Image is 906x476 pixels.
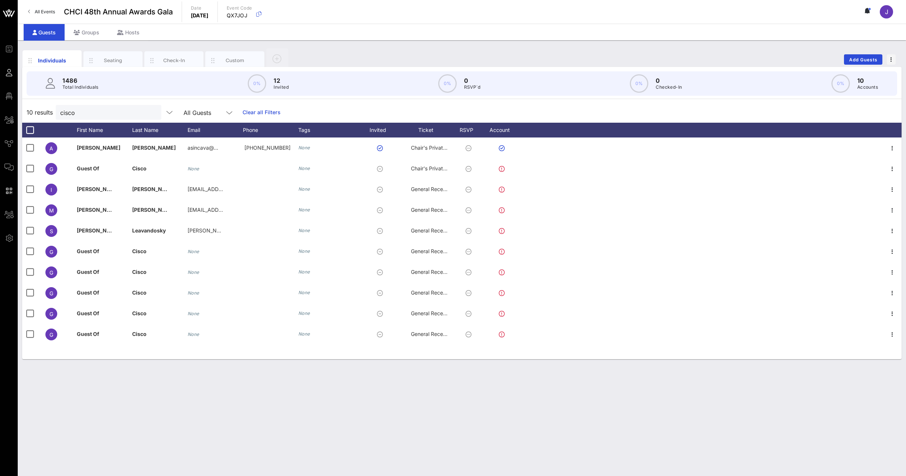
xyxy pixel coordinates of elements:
[656,84,682,91] p: Checked-In
[857,84,878,91] p: Accounts
[188,249,199,254] i: None
[483,123,524,137] div: Account
[188,186,319,192] span: [EMAIL_ADDRESS][MEDICAL_DATA][DOMAIN_NAME]
[411,144,472,151] span: Chair's Private Reception
[77,269,99,275] span: Guest Of
[132,269,147,275] span: Cisco
[411,269,455,275] span: General Reception
[49,249,53,255] span: G
[188,331,199,337] i: None
[188,227,319,234] span: [PERSON_NAME][EMAIL_ADDRESS][DOMAIN_NAME]
[191,4,209,12] p: Date
[411,248,455,254] span: General Reception
[132,310,147,316] span: Cisco
[51,187,52,193] span: I
[411,207,455,213] span: General Reception
[77,331,99,337] span: Guest Of
[132,144,176,151] span: [PERSON_NAME]
[457,123,483,137] div: RSVP
[298,145,310,150] i: None
[132,186,176,192] span: [PERSON_NAME]
[188,311,199,316] i: None
[49,331,53,338] span: G
[132,227,166,234] span: Leavandosky
[65,24,108,41] div: Groups
[857,76,878,85] p: 10
[24,6,59,18] a: All Events
[158,57,191,64] div: Check-In
[49,207,54,214] span: M
[77,186,120,192] span: [PERSON_NAME]
[35,9,55,14] span: All Events
[132,165,147,171] span: Cisco
[77,310,99,316] span: Guest Of
[188,290,199,296] i: None
[361,123,402,137] div: Invited
[464,84,481,91] p: RSVP`d
[298,269,310,275] i: None
[132,207,176,213] span: [PERSON_NAME]
[49,145,53,152] span: A
[77,165,99,171] span: Guest Of
[62,76,99,85] p: 1486
[298,290,310,295] i: None
[188,137,218,158] p: asincava@…
[108,24,148,41] div: Hosts
[36,57,69,64] div: Individuals
[77,123,132,137] div: First Name
[298,248,310,254] i: None
[411,289,455,296] span: General Reception
[243,123,298,137] div: Phone
[97,57,130,64] div: Seating
[188,123,243,137] div: Email
[188,207,277,213] span: [EMAIL_ADDRESS][DOMAIN_NAME]
[24,24,65,41] div: Guests
[885,8,888,16] span: J
[298,186,310,192] i: None
[298,123,361,137] div: Tags
[411,310,455,316] span: General Reception
[227,12,252,19] p: QX7JOJ
[298,228,310,233] i: None
[191,12,209,19] p: [DATE]
[188,166,199,171] i: None
[244,144,291,151] span: +13522561440
[77,144,120,151] span: [PERSON_NAME]
[219,57,251,64] div: Custom
[274,84,289,91] p: Invited
[656,76,682,85] p: 0
[274,76,289,85] p: 12
[849,57,878,62] span: Add Guests
[298,331,310,337] i: None
[77,207,120,213] span: [PERSON_NAME]
[183,109,211,116] div: All Guests
[880,5,893,18] div: J
[77,227,120,234] span: [PERSON_NAME]
[64,6,173,17] span: CHCI 48th Annual Awards Gala
[411,165,472,171] span: Chair's Private Reception
[49,290,53,296] span: G
[844,54,882,65] button: Add Guests
[411,331,455,337] span: General Reception
[50,228,53,234] span: S
[62,84,99,91] p: Total Individuals
[464,76,481,85] p: 0
[243,108,281,116] a: Clear all Filters
[49,311,53,317] span: G
[298,207,310,212] i: None
[402,123,457,137] div: Ticket
[179,105,238,120] div: All Guests
[49,269,53,276] span: G
[132,289,147,296] span: Cisco
[49,166,53,172] span: G
[132,331,147,337] span: Cisco
[411,227,455,234] span: General Reception
[132,248,147,254] span: Cisco
[411,186,455,192] span: General Reception
[77,289,99,296] span: Guest Of
[132,123,188,137] div: Last Name
[298,166,310,171] i: None
[77,248,99,254] span: Guest Of
[188,269,199,275] i: None
[227,4,252,12] p: Event Code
